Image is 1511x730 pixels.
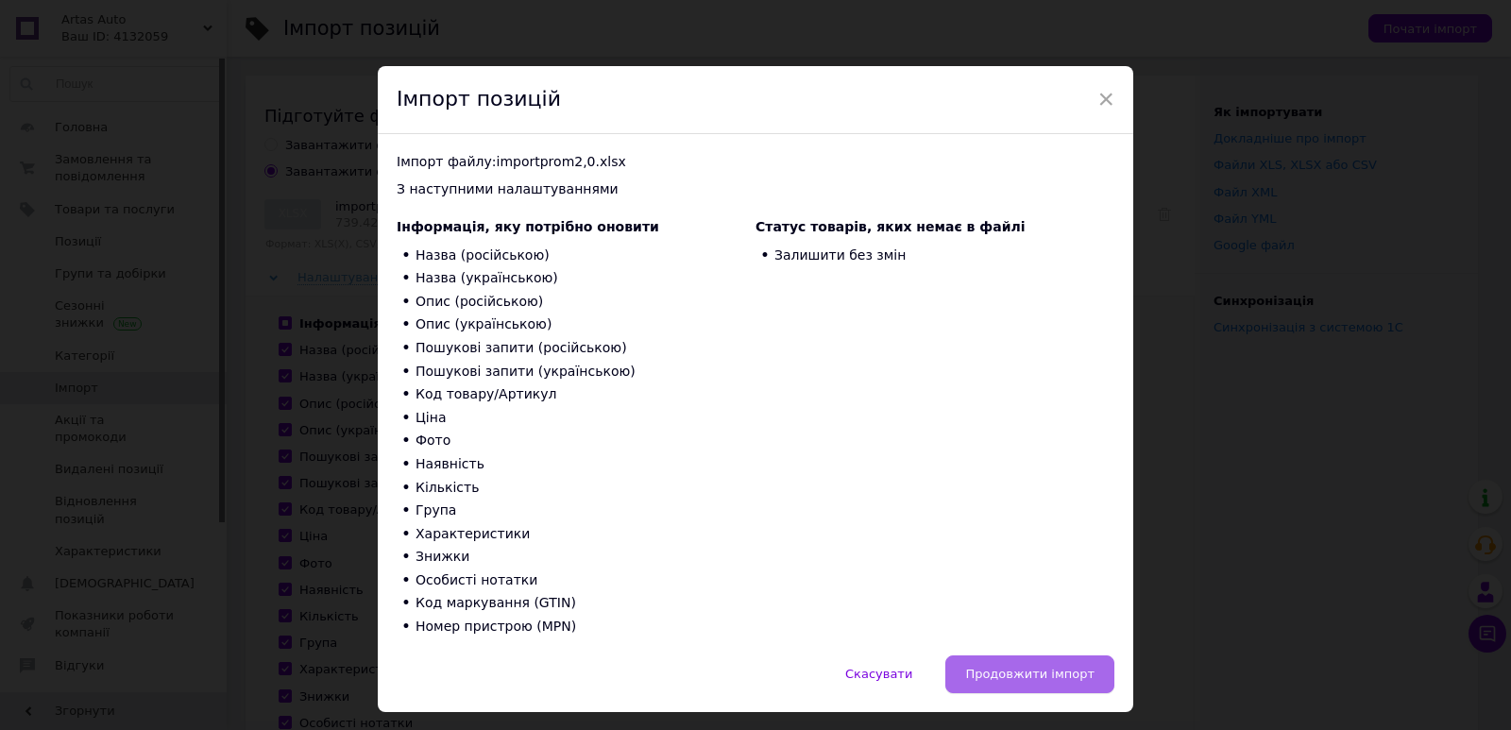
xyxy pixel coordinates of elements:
[397,219,659,234] span: Інформація, яку потрібно оновити
[397,406,755,430] li: Ціна
[378,66,1133,134] div: Імпорт позицій
[397,569,755,592] li: Особисті нотатки
[945,655,1114,693] button: Продовжити імпорт
[397,180,1114,199] div: З наступними налаштуваннями
[397,314,755,337] li: Опис (українською)
[397,244,755,267] li: Назва (російською)
[397,616,755,639] li: Номер пристрою (MPN)
[397,383,755,407] li: Код товару/Артикул
[397,267,755,291] li: Назва (українською)
[397,153,1114,172] div: Імпорт файлу: importprom2,0.xlsx
[397,546,755,569] li: Знижки
[397,452,755,476] li: Наявність
[755,244,1114,267] li: Залишити без змін
[825,655,932,693] button: Скасувати
[397,360,755,383] li: Пошукові запити (українською)
[397,522,755,546] li: Характеристики
[1097,83,1114,115] span: ×
[397,336,755,360] li: Пошукові запити (російською)
[397,430,755,453] li: Фото
[965,667,1095,681] span: Продовжити імпорт
[755,219,1026,234] span: Статус товарів, яких немає в файлі
[397,592,755,616] li: Код маркування (GTIN)
[397,290,755,314] li: Опис (російською)
[845,667,912,681] span: Скасувати
[397,476,755,500] li: Кількість
[397,500,755,523] li: Група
